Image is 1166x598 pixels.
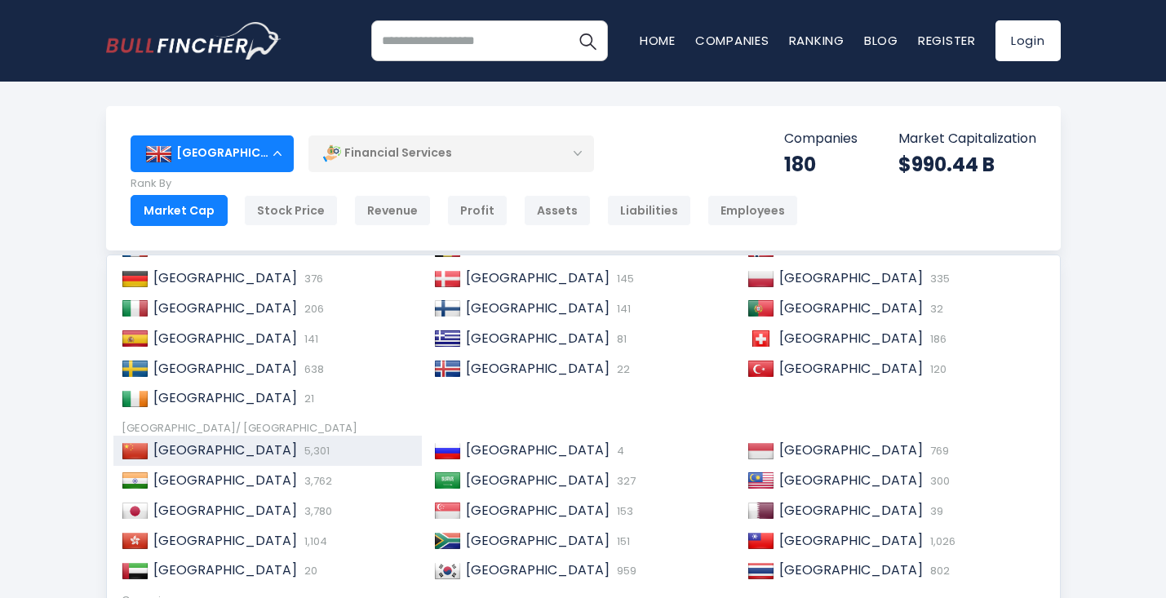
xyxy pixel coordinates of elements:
a: Home [640,32,676,49]
span: 141 [300,331,318,347]
span: [GEOGRAPHIC_DATA] [153,388,297,407]
div: Stock Price [244,195,338,226]
span: [GEOGRAPHIC_DATA] [779,531,923,550]
span: 32 [926,301,943,317]
span: 206 [300,301,324,317]
span: [GEOGRAPHIC_DATA] [466,471,610,489]
span: [GEOGRAPHIC_DATA] [153,329,297,348]
span: 300 [926,473,950,489]
span: [GEOGRAPHIC_DATA] [153,560,297,579]
span: 5,301 [300,443,330,458]
span: 638 [300,361,324,377]
span: 376 [300,271,323,286]
a: Ranking [789,32,845,49]
span: 151 [613,534,630,549]
a: Login [995,20,1061,61]
div: Assets [524,195,591,226]
span: [GEOGRAPHIC_DATA] [153,501,297,520]
div: Revenue [354,195,431,226]
div: Employees [707,195,798,226]
a: Register [918,32,976,49]
span: [GEOGRAPHIC_DATA] [153,268,297,287]
button: Search [567,20,608,61]
span: 81 [613,331,627,347]
span: 39 [926,503,943,519]
span: 335 [926,271,950,286]
a: Go to homepage [106,22,282,60]
span: [GEOGRAPHIC_DATA] [779,268,923,287]
span: 959 [613,563,636,578]
span: 769 [926,443,949,458]
span: [GEOGRAPHIC_DATA] [466,531,610,550]
span: [GEOGRAPHIC_DATA] [153,531,297,550]
span: 3,762 [300,473,332,489]
span: 141 [613,301,631,317]
span: 327 [613,473,636,489]
div: 180 [784,152,858,177]
p: Rank By [131,177,798,191]
span: 153 [613,503,633,519]
span: 4 [613,443,624,458]
span: 145 [613,271,634,286]
span: [GEOGRAPHIC_DATA] [779,441,923,459]
span: 1,026 [926,534,955,549]
span: 22 [613,361,630,377]
span: [GEOGRAPHIC_DATA] [466,501,610,520]
a: Companies [695,32,769,49]
span: [GEOGRAPHIC_DATA] [779,299,923,317]
span: [GEOGRAPHIC_DATA] [153,359,297,378]
span: [GEOGRAPHIC_DATA] [153,441,297,459]
div: [GEOGRAPHIC_DATA] [131,135,294,171]
span: [GEOGRAPHIC_DATA] [779,329,923,348]
span: [GEOGRAPHIC_DATA] [153,471,297,489]
p: Market Capitalization [898,131,1036,148]
div: Market Cap [131,195,228,226]
span: 802 [926,563,950,578]
span: [GEOGRAPHIC_DATA] [466,560,610,579]
div: $990.44 B [898,152,1036,177]
span: [GEOGRAPHIC_DATA] [779,560,923,579]
span: [GEOGRAPHIC_DATA] [466,329,610,348]
span: 120 [926,361,947,377]
p: Companies [784,131,858,148]
span: [GEOGRAPHIC_DATA] [466,359,610,378]
span: [GEOGRAPHIC_DATA] [779,359,923,378]
div: Liabilities [607,195,691,226]
span: 3,780 [300,503,332,519]
span: [GEOGRAPHIC_DATA] [779,501,923,520]
span: 1,104 [300,534,327,549]
span: [GEOGRAPHIC_DATA] [153,299,297,317]
div: [GEOGRAPHIC_DATA]/ [GEOGRAPHIC_DATA] [122,422,1045,436]
span: 20 [300,563,317,578]
span: [GEOGRAPHIC_DATA] [779,471,923,489]
span: 186 [926,331,947,347]
span: [GEOGRAPHIC_DATA] [466,268,610,287]
span: [GEOGRAPHIC_DATA] [466,441,610,459]
span: 21 [300,391,314,406]
img: bullfincher logo [106,22,282,60]
span: [GEOGRAPHIC_DATA] [466,299,610,317]
div: Profit [447,195,508,226]
a: Blog [864,32,898,49]
div: Financial Services [308,135,594,172]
